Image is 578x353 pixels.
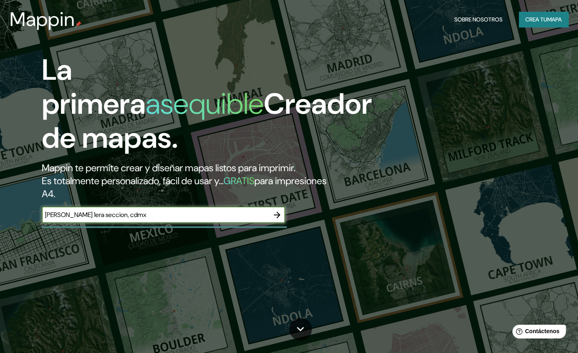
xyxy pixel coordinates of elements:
[451,12,506,27] button: Sobre nosotros
[146,85,264,123] font: asequible
[42,51,146,123] font: La primera
[223,174,254,187] font: GRATIS
[525,16,547,23] font: Crea tu
[454,16,503,23] font: Sobre nosotros
[506,321,569,344] iframe: Lanzador de widgets de ayuda
[42,174,327,200] font: para impresiones A4.
[10,6,75,32] font: Mappin
[42,174,223,187] font: Es totalmente personalizado, fácil de usar y...
[42,162,295,174] font: Mappin te permite crear y diseñar mapas listos para imprimir.
[519,12,568,27] button: Crea tumapa
[547,16,562,23] font: mapa
[42,85,372,157] font: Creador de mapas.
[42,210,269,219] input: Elige tu lugar favorito
[75,21,82,28] img: pin de mapeo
